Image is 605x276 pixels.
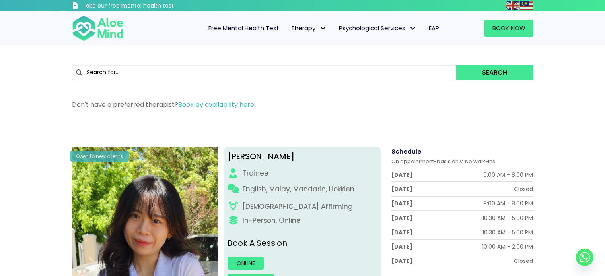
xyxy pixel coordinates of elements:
nav: Menu [134,20,445,37]
div: [DATE] [391,171,412,179]
p: Don't have a preferred therapist? [72,100,533,109]
a: Free Mental Health Test [202,20,285,37]
div: 10:30 AM - 5:00 PM [482,228,533,236]
p: Book A Session [228,237,377,249]
a: EAP [423,20,445,37]
img: en [506,1,519,10]
a: Take our free mental health test [72,2,216,11]
div: 9:00 AM - 8:00 PM [483,199,533,207]
span: Psychological Services: submenu [407,23,419,34]
div: Closed [514,185,533,193]
span: EAP [429,24,439,32]
div: 9:00 AM - 8:00 PM [483,171,533,179]
div: Open to new clients [70,151,129,162]
span: Schedule [391,147,421,156]
a: Book by availability here. [178,100,255,109]
h3: Take our free mental health test [82,2,216,10]
div: [DATE] [391,243,412,251]
div: [DATE] [391,199,412,207]
div: [DATE] [391,185,412,193]
img: Aloe mind Logo [72,15,124,41]
input: Search for... [72,65,457,80]
a: English [506,1,520,10]
div: Trainee [243,168,268,178]
div: [DATE] [391,257,412,265]
span: Therapy [291,24,327,32]
div: [DEMOGRAPHIC_DATA] Affirming [243,202,353,212]
span: Book Now [492,24,525,32]
a: Online [228,257,264,270]
div: In-Person, Online [243,216,301,226]
a: TherapyTherapy: submenu [285,20,333,37]
span: Free Mental Health Test [208,24,279,32]
a: Whatsapp [576,249,593,266]
a: Malay [520,1,533,10]
div: [PERSON_NAME] [228,151,377,162]
div: Closed [514,257,533,265]
button: Search [456,65,533,80]
a: Psychological ServicesPsychological Services: submenu [333,20,423,37]
span: On appointment-basis only. No walk-ins [391,158,495,165]
span: Therapy: submenu [317,23,329,34]
p: English, Malay, Mandarin, Hokkien [243,184,354,194]
span: Psychological Services [339,24,417,32]
img: ms [520,1,533,10]
div: 10:00 AM - 2:00 PM [482,243,533,251]
div: [DATE] [391,214,412,222]
div: 10:30 AM - 5:00 PM [482,214,533,222]
div: [DATE] [391,228,412,236]
a: Book Now [484,20,533,37]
